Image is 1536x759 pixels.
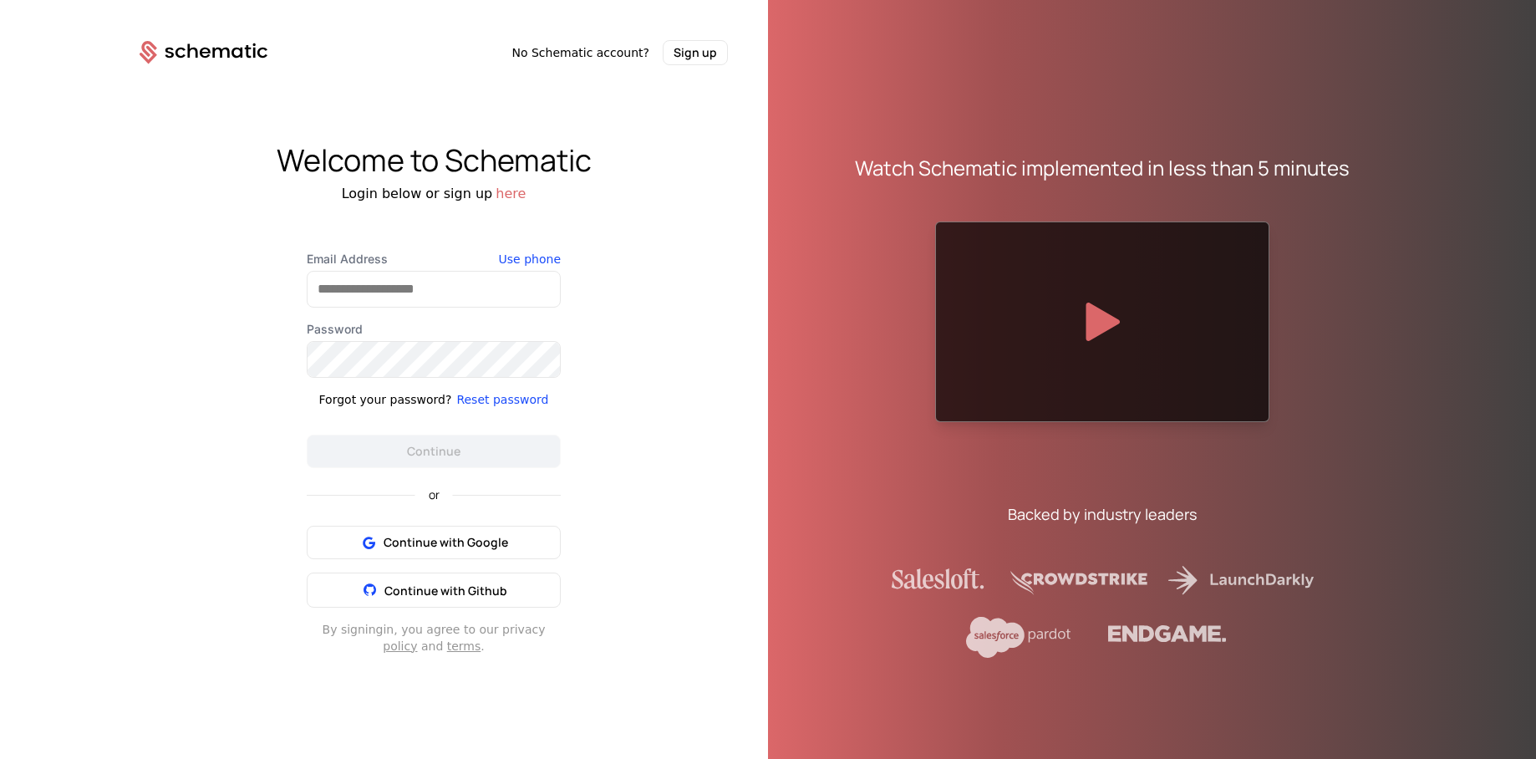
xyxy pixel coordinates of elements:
[1008,502,1197,526] div: Backed by industry leaders
[384,534,508,551] span: Continue with Google
[447,639,481,653] a: terms
[319,391,452,408] div: Forgot your password?
[307,251,561,267] label: Email Address
[307,573,561,608] button: Continue with Github
[496,184,526,204] button: here
[415,489,453,501] span: or
[511,44,649,61] span: No Schematic account?
[99,144,768,177] div: Welcome to Schematic
[99,184,768,204] div: Login below or sign up
[499,251,561,267] button: Use phone
[307,321,561,338] label: Password
[307,526,561,559] button: Continue with Google
[383,639,417,653] a: policy
[307,621,561,655] div: By signing in , you agree to our privacy and .
[307,435,561,468] button: Continue
[663,40,728,65] button: Sign up
[384,583,507,599] span: Continue with Github
[855,155,1350,181] div: Watch Schematic implemented in less than 5 minutes
[456,391,548,408] button: Reset password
